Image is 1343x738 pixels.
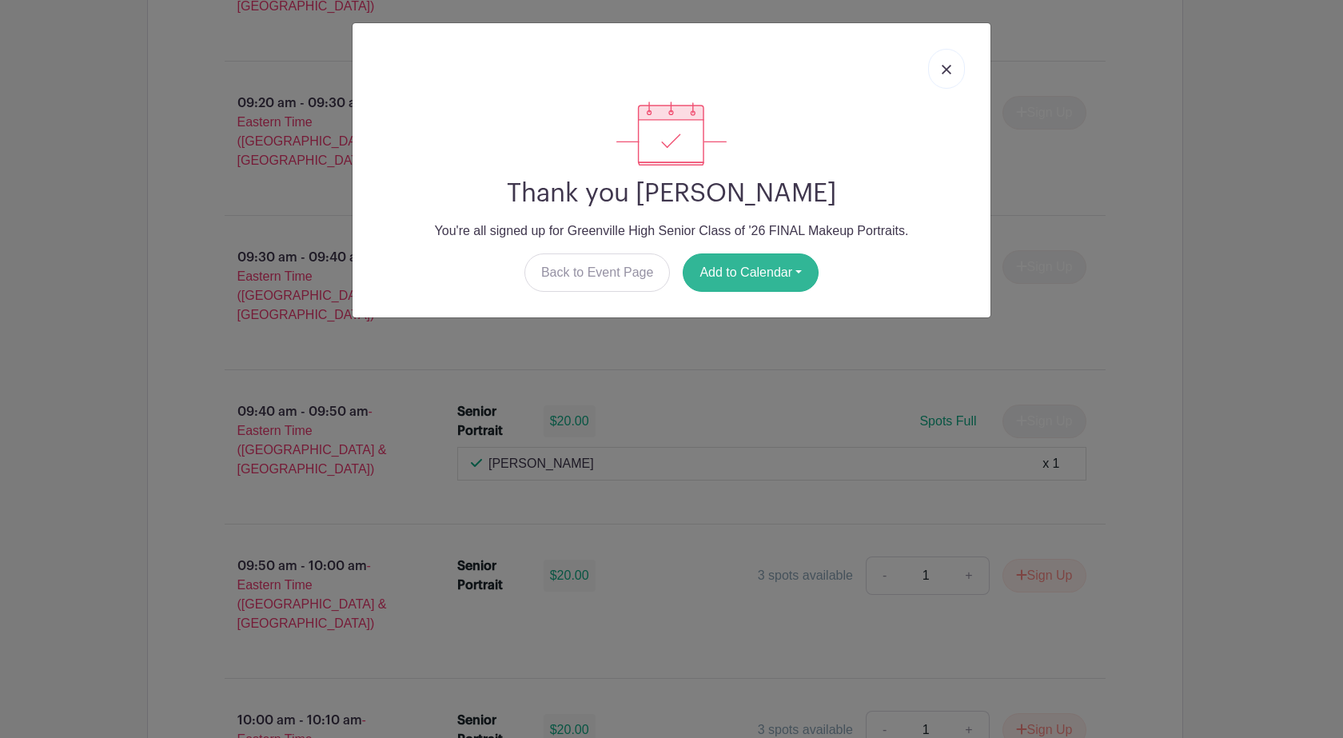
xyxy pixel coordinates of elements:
[524,253,671,292] a: Back to Event Page
[365,178,978,209] h2: Thank you [PERSON_NAME]
[942,65,951,74] img: close_button-5f87c8562297e5c2d7936805f587ecaba9071eb48480494691a3f1689db116b3.svg
[683,253,819,292] button: Add to Calendar
[616,102,727,166] img: signup_complete-c468d5dda3e2740ee63a24cb0ba0d3ce5d8a4ecd24259e683200fb1569d990c8.svg
[365,221,978,241] p: You're all signed up for Greenville High Senior Class of '26 FINAL Makeup Portraits.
